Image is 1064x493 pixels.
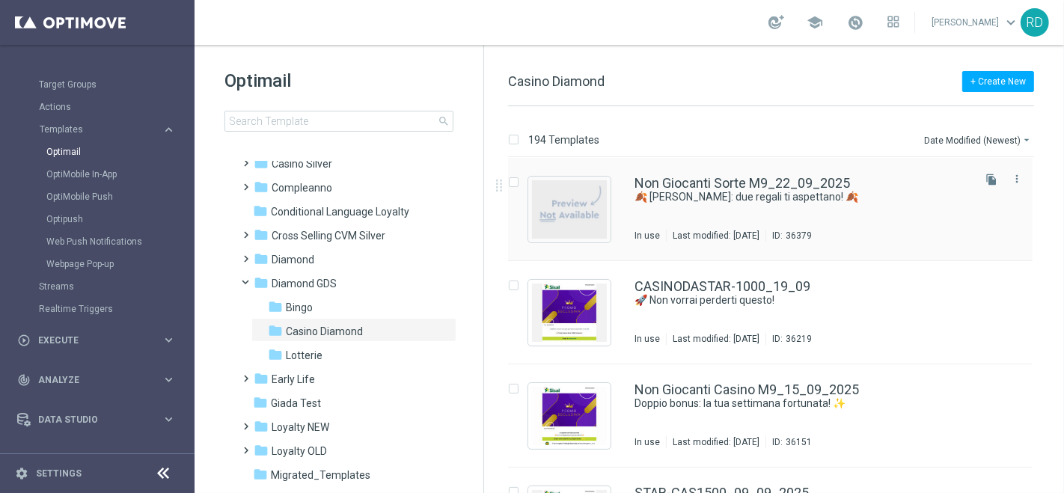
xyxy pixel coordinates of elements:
div: Last modified: [DATE] [667,333,765,345]
div: Templates [39,118,193,275]
i: folder [253,203,268,218]
div: 🍂 Benvenuto Autunno: due regali ti aspettano! 🍂 [635,190,970,204]
div: ID: [765,436,812,448]
i: folder [268,323,283,338]
span: Data Studio [38,415,162,424]
div: Optimail [46,141,193,163]
i: folder [254,227,269,242]
a: Non Giocanti Sorte M9_22_09_2025 [635,177,850,190]
a: [PERSON_NAME]keyboard_arrow_down [930,11,1021,34]
img: noPreview.jpg [532,180,607,239]
i: folder [254,156,269,171]
div: OptiMobile Push [46,186,193,208]
span: Execute [38,336,162,345]
img: 36219.jpeg [532,284,607,342]
div: OptiMobile In-App [46,163,193,186]
i: keyboard_arrow_right [162,373,176,387]
a: Non Giocanti Casino M9_15_09_2025 [635,383,859,396]
div: Last modified: [DATE] [667,230,765,242]
a: Actions [39,101,156,113]
span: Casino Silver [272,157,332,171]
span: Casino Diamond [286,325,363,338]
div: Target Groups [39,73,193,96]
div: Data Studio [17,413,162,426]
a: Realtime Triggers [39,303,156,315]
a: Optimail [46,146,156,158]
i: lightbulb [17,453,31,466]
div: 36379 [786,230,812,242]
i: folder [254,419,269,434]
div: RD [1021,8,1049,37]
button: Data Studio keyboard_arrow_right [16,414,177,426]
i: folder [268,347,283,362]
a: CASINODASTAR-1000_19_09 [635,280,810,293]
i: track_changes [17,373,31,387]
div: 🚀 Non vorrai perderti questo! [635,293,970,307]
span: Templates [40,125,147,134]
div: In use [635,333,660,345]
i: file_copy [985,174,997,186]
span: search [438,115,450,127]
div: Templates [40,125,162,134]
span: Bingo [286,301,313,314]
span: Diamond [272,253,314,266]
button: file_copy [982,170,1001,189]
i: folder [254,180,269,195]
a: OptiMobile Push [46,191,156,203]
div: In use [635,230,660,242]
i: keyboard_arrow_right [162,333,176,347]
span: Migrated_Templates [271,468,370,482]
a: Optipush [46,213,156,225]
i: settings [15,467,28,480]
i: keyboard_arrow_right [162,123,176,137]
span: Loyalty NEW [272,420,329,434]
span: Analyze [38,376,162,385]
div: Doppio bonus: la tua settimana fortunata! ✨ [635,396,970,411]
span: school [807,14,823,31]
i: folder [253,467,268,482]
div: Execute [17,334,162,347]
img: 36151.jpeg [532,387,607,445]
div: Streams [39,275,193,298]
div: Realtime Triggers [39,298,193,320]
i: keyboard_arrow_right [162,412,176,426]
div: Press SPACE to select this row. [493,364,1061,468]
button: track_changes Analyze keyboard_arrow_right [16,374,177,386]
i: folder [254,275,269,290]
span: Cross Selling CVM Silver [272,229,385,242]
i: folder [254,371,269,386]
div: Templates keyboard_arrow_right [39,123,177,135]
span: keyboard_arrow_down [1003,14,1019,31]
div: 36219 [786,333,812,345]
div: ID: [765,333,812,345]
i: play_circle_outline [17,334,31,347]
a: 🚀 Non vorrai perderti questo! [635,293,935,307]
button: more_vert [1009,170,1024,188]
div: Optibot [17,439,176,479]
span: Loyalty OLD [272,444,327,458]
div: Actions [39,96,193,118]
div: Optipush [46,208,193,230]
a: Target Groups [39,79,156,91]
div: Web Push Notifications [46,230,193,253]
span: Giada Test [271,396,321,410]
div: ID: [765,230,812,242]
input: Search Template [224,111,453,132]
div: 36151 [786,436,812,448]
div: Last modified: [DATE] [667,436,765,448]
div: Press SPACE to select this row. [493,158,1061,261]
a: 🍂 [PERSON_NAME]: due regali ti aspettano! 🍂 [635,190,935,204]
button: play_circle_outline Execute keyboard_arrow_right [16,334,177,346]
span: Diamond GDS [272,277,337,290]
a: Settings [36,469,82,478]
button: Date Modified (Newest)arrow_drop_down [923,131,1034,149]
i: folder [254,251,269,266]
a: Web Push Notifications [46,236,156,248]
h1: Optimail [224,69,453,93]
a: Streams [39,281,156,293]
a: Optibot [38,439,156,479]
div: Analyze [17,373,162,387]
i: arrow_drop_down [1021,134,1033,146]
